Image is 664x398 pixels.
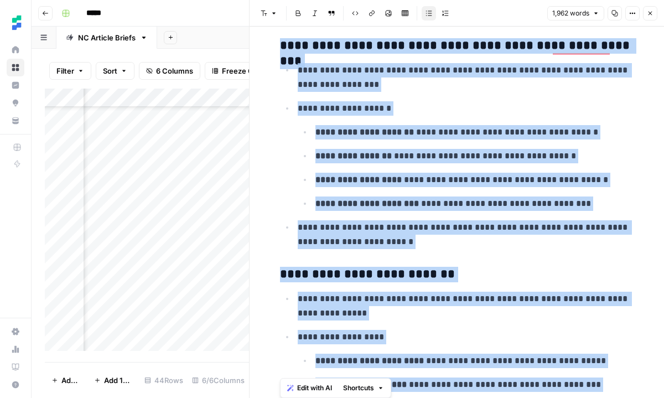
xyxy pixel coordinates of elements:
button: Add 10 Rows [87,371,140,389]
div: 44 Rows [140,371,188,389]
a: Your Data [7,112,24,130]
button: Shortcuts [339,381,388,395]
a: Opportunities [7,94,24,112]
span: Add 10 Rows [104,375,133,386]
span: Freeze Columns [222,65,279,76]
span: Shortcuts [343,383,374,393]
span: Add Row [61,375,81,386]
div: NC Article Briefs [78,32,136,43]
button: Edit with AI [283,381,336,395]
a: Settings [7,323,24,340]
button: 1,962 words [547,6,604,20]
button: 6 Columns [139,62,200,80]
img: Ten Speed Logo [7,13,27,33]
span: Sort [103,65,117,76]
button: Add Row [45,371,87,389]
a: Learning Hub [7,358,24,376]
a: NC Article Briefs [56,27,157,49]
a: Browse [7,59,24,76]
a: Insights [7,76,24,94]
span: Edit with AI [297,383,332,393]
button: Sort [96,62,134,80]
div: 6/6 Columns [188,371,249,389]
button: Help + Support [7,376,24,394]
button: Freeze Columns [205,62,286,80]
button: Workspace: Ten Speed [7,9,24,37]
a: Home [7,41,24,59]
button: Filter [49,62,91,80]
a: Usage [7,340,24,358]
span: 1,962 words [552,8,589,18]
span: 6 Columns [156,65,193,76]
span: Filter [56,65,74,76]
